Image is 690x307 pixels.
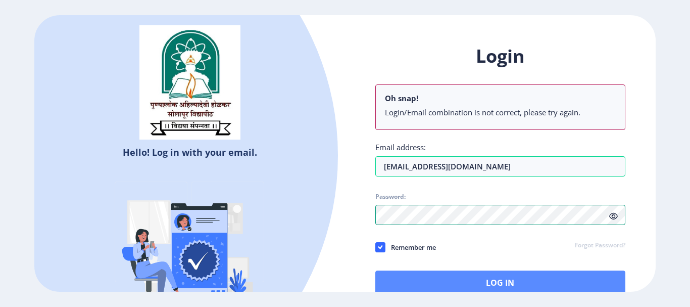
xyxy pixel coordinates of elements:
label: Email address: [375,142,426,152]
b: Oh snap! [385,93,418,103]
img: sulogo.png [139,25,240,140]
li: Login/Email combination is not correct, please try again. [385,107,616,117]
label: Password: [375,193,406,201]
a: Forgot Password? [575,241,625,250]
button: Log In [375,271,625,295]
h1: Login [375,44,625,68]
input: Email address [375,156,625,177]
span: Remember me [385,241,436,253]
